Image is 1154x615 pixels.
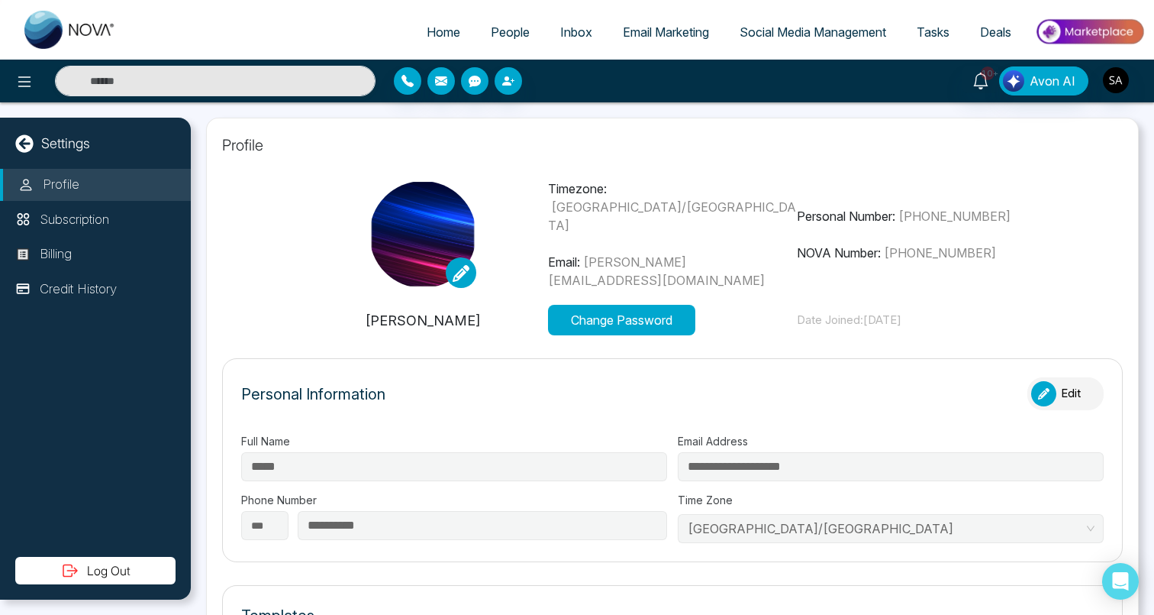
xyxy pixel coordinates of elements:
[1027,377,1104,410] button: Edit
[1034,15,1145,49] img: Market-place.gif
[962,66,999,93] a: 10+
[40,280,117,299] p: Credit History
[548,253,798,290] p: Email:
[980,24,1011,40] span: Deals
[797,244,1046,262] p: NOVA Number:
[545,18,608,47] a: Inbox
[623,24,709,40] span: Email Marketing
[678,433,1104,449] label: Email Address
[548,305,695,335] button: Change Password
[740,24,886,40] span: Social Media Management
[222,134,1123,157] p: Profile
[41,133,90,154] p: Settings
[491,24,530,40] span: People
[1102,563,1139,600] div: Open Intercom Messenger
[40,210,109,230] p: Subscription
[43,175,79,195] p: Profile
[241,492,667,508] label: Phone Number
[901,18,965,47] a: Tasks
[999,66,1088,95] button: Avon AI
[40,244,72,264] p: Billing
[1030,72,1075,90] span: Avon AI
[560,24,592,40] span: Inbox
[797,207,1046,225] p: Personal Number:
[678,492,1104,508] label: Time Zone
[369,181,476,288] img: ai_persona_bg.png
[241,433,667,449] label: Full Name
[15,557,176,584] button: Log Out
[1003,70,1024,92] img: Lead Flow
[241,383,385,406] p: Personal Information
[608,18,724,47] a: Email Marketing
[548,254,765,288] span: [PERSON_NAME][EMAIL_ADDRESS][DOMAIN_NAME]
[24,11,116,49] img: Nova CRM Logo
[688,517,1094,540] span: Asia/Kolkata
[965,18,1027,47] a: Deals
[917,24,949,40] span: Tasks
[298,310,548,331] p: [PERSON_NAME]
[884,245,996,261] span: [PHONE_NUMBER]
[475,18,545,47] a: People
[981,66,994,80] span: 10+
[898,209,1011,224] span: [PHONE_NUMBER]
[1103,67,1129,93] img: User Avatar
[427,24,460,40] span: Home
[548,180,798,235] p: Timezone:
[724,18,901,47] a: Social Media Management
[797,312,1046,329] p: Date Joined: [DATE]
[411,18,475,47] a: Home
[548,199,796,233] span: [GEOGRAPHIC_DATA]/[GEOGRAPHIC_DATA]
